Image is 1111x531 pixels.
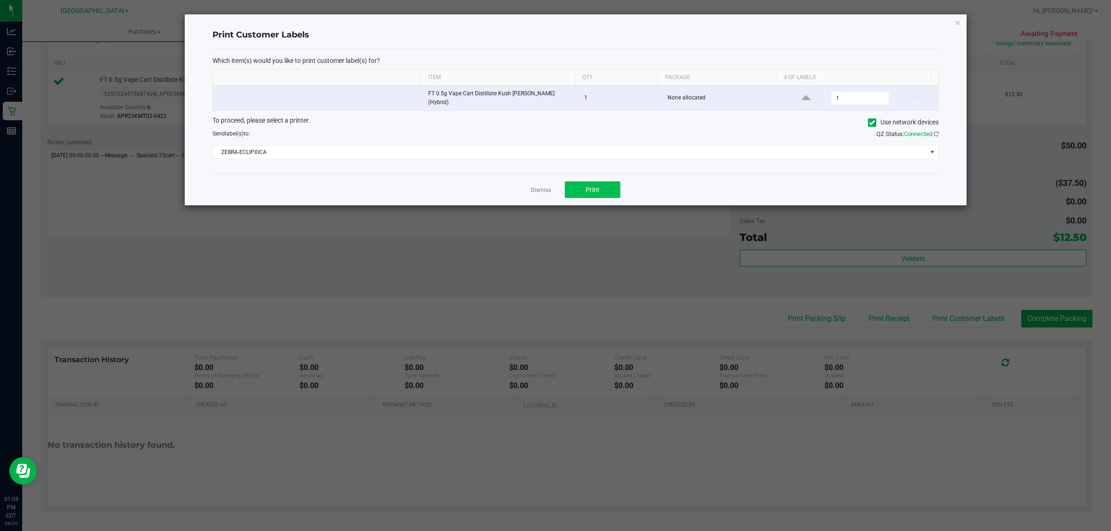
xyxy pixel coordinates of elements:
[531,186,551,194] a: Dismiss
[579,86,662,111] td: 1
[876,130,939,137] span: QZ Status:
[212,29,939,41] h4: Print Customer Labels
[904,130,932,137] span: Connected
[565,181,620,198] button: Print
[868,117,939,127] label: Use network devices
[423,86,579,111] td: FT 0.5g Vape Cart Distillate Kush [PERSON_NAME] (Hybrid)
[213,146,927,159] span: ZEBRA-ECLIPXICA
[212,56,939,65] p: Which item(s) would you like to print customer label(s) for?
[420,70,575,86] th: Item
[575,70,658,86] th: Qty
[206,116,946,130] div: To proceed, please select a printer.
[776,70,930,86] th: # of labels
[225,130,243,137] span: label(s)
[586,186,599,193] span: Print
[9,457,37,485] iframe: Resource center
[212,130,250,137] span: Send to:
[657,70,776,86] th: Package
[662,86,782,111] td: None allocated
